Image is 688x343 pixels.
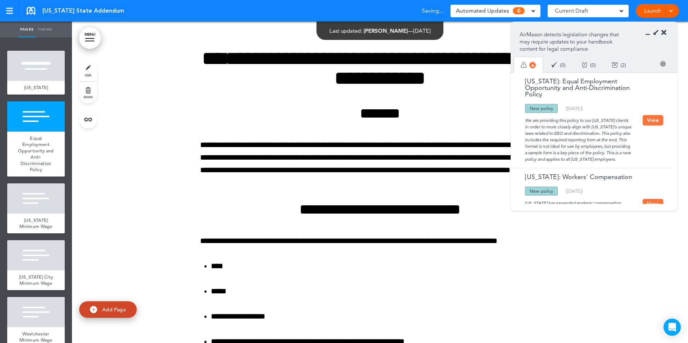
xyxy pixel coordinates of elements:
div: [US_STATE] has expanded workers' compensation protections to include mental health conditions cau... [514,196,643,226]
img: apu_icons_archive.svg [612,62,618,68]
a: [US_STATE]: Workers' Compensation [514,174,632,180]
button: View [643,199,663,209]
a: Launch [641,4,664,18]
a: [US_STATE] [7,81,65,95]
a: delete [79,82,97,103]
a: MENU [79,27,101,49]
span: [US_STATE] [24,84,48,91]
span: Equal Employment Opportunity and Anti-Discrimination Policy [18,135,54,173]
img: apu_icons_remind.svg [581,62,588,68]
div: New policy [525,187,558,196]
span: delete [83,95,93,99]
p: AirMason detects legislation changes that may require updates to your handbook content for legal ... [520,31,624,52]
img: apu_icons_todo.svg [521,62,527,68]
span: [DATE] [413,27,431,34]
span: 2 [622,63,625,68]
span: 6 [513,7,525,14]
span: 0 [561,63,564,68]
a: Theme [36,22,54,37]
div: We are providing this policy to our [US_STATE] clients in order to more closely align with [US_ST... [514,113,643,163]
span: Last updated: [330,27,362,34]
a: Add Page [79,301,137,318]
div: ( ) [566,189,583,193]
span: [US_STATE] City Minimum Wage [19,274,53,287]
span: style [85,73,91,77]
div: ( ) [566,106,583,111]
a: [US_STATE]: Equal Employment Opportunity and Anti-Discrimination Policy [514,78,643,97]
img: settings.svg [660,61,666,67]
a: Equal Employment Opportunity and Anti-Discrimination Policy [7,132,65,177]
a: [US_STATE] Minimum Wage [7,214,65,233]
div: ( ) [543,55,574,74]
span: [US_STATE] State Addendum [42,7,124,15]
div: Open Intercom Messenger [664,319,681,336]
a: Pages [18,22,36,37]
span: [DATE] [567,188,581,194]
span: 6 [529,62,536,68]
a: style [79,60,97,81]
div: — [330,28,431,33]
div: New policy [525,104,558,113]
button: View [643,115,663,125]
img: add.svg [90,306,97,313]
span: [US_STATE] Minimum Wage [19,217,53,230]
span: Current Draft [555,6,588,16]
a: [US_STATE] City Minimum Wage [7,270,65,290]
span: [DATE] [567,105,581,111]
span: Saving... [422,8,443,14]
div: ( ) [604,55,634,74]
span: Automated Updates [456,6,509,16]
span: [PERSON_NAME] [364,27,408,34]
span: 0 [592,63,594,68]
img: apu_icons_done.svg [551,62,557,68]
span: Add Page [102,306,126,313]
div: ( ) [574,55,604,74]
